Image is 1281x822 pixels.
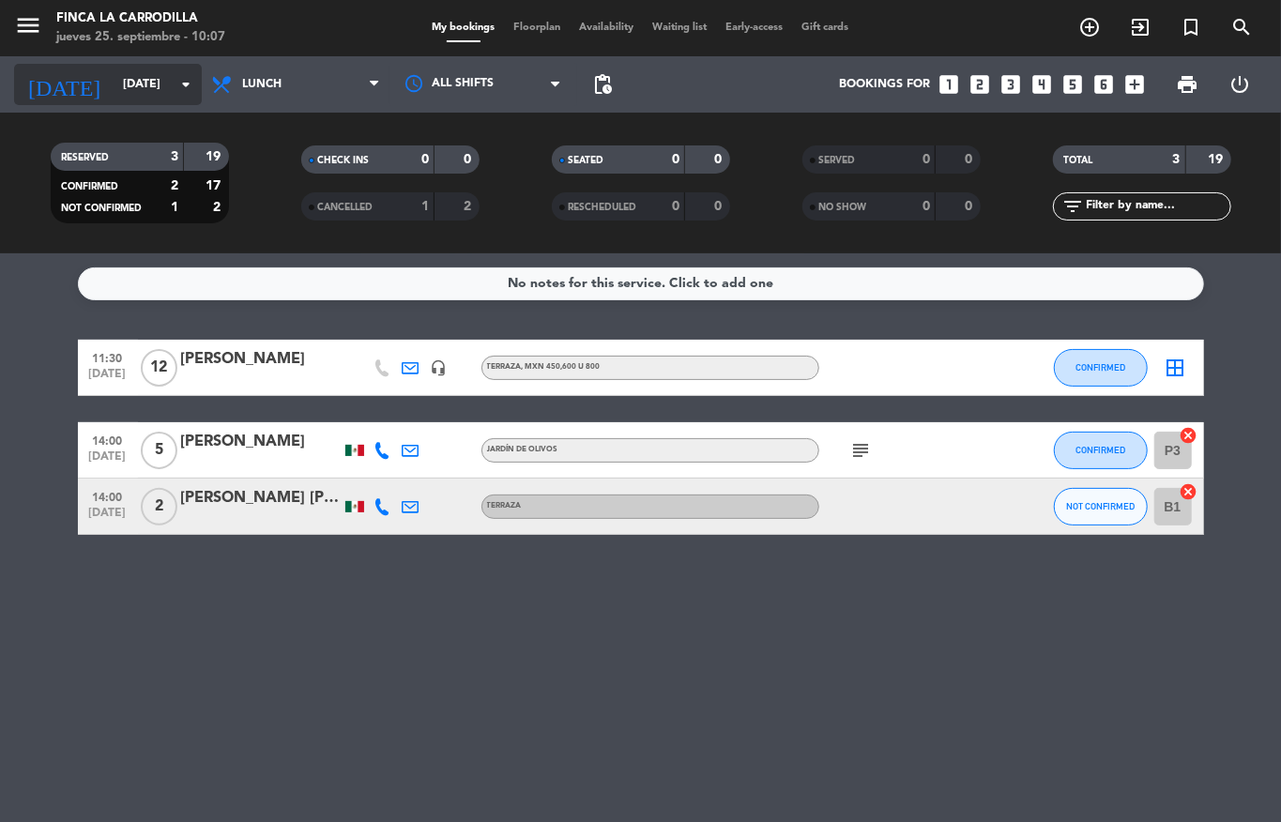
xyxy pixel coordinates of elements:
i: [DATE] [14,64,114,105]
span: [DATE] [84,507,131,528]
span: Gift cards [793,23,859,33]
i: looks_6 [1092,72,1117,97]
span: CONFIRMED [1075,445,1125,455]
span: [DATE] [84,450,131,472]
i: search [1230,16,1253,38]
button: CONFIRMED [1054,432,1148,469]
span: Floorplan [505,23,571,33]
button: menu [14,11,42,46]
button: CONFIRMED [1054,349,1148,387]
strong: 1 [171,201,178,214]
span: SERVED [819,156,856,165]
i: add_box [1123,72,1148,97]
i: looks_two [968,72,993,97]
span: Jardín de Olivos [487,446,558,453]
i: power_settings_new [1229,73,1252,96]
span: CHECK INS [318,156,370,165]
span: CANCELLED [318,203,374,212]
span: NOT CONFIRMED [1066,501,1135,511]
i: looks_4 [1030,72,1055,97]
span: NO SHOW [819,203,867,212]
span: Waiting list [644,23,717,33]
span: Availability [571,23,644,33]
span: print [1176,73,1198,96]
strong: 0 [965,153,976,166]
span: CONFIRMED [1075,362,1125,373]
strong: 17 [206,179,224,192]
span: Early-access [717,23,793,33]
i: looks_one [938,72,962,97]
i: looks_3 [999,72,1024,97]
button: NOT CONFIRMED [1054,488,1148,525]
span: 14:00 [84,485,131,507]
div: jueves 25. septiembre - 10:07 [56,28,225,47]
div: No notes for this service. Click to add one [508,273,773,295]
div: [PERSON_NAME] [181,347,341,372]
span: 11:30 [84,346,131,368]
strong: 0 [714,200,725,213]
strong: 0 [923,200,930,213]
i: subject [850,439,873,462]
strong: 0 [672,153,679,166]
strong: 3 [1173,153,1181,166]
strong: 0 [714,153,725,166]
span: 2 [141,488,177,525]
i: arrow_drop_down [175,73,197,96]
span: SEATED [569,156,604,165]
span: Bookings for [840,78,931,91]
i: cancel [1180,426,1198,445]
i: headset_mic [431,359,448,376]
span: Terraza [487,363,601,371]
strong: 0 [923,153,930,166]
i: turned_in_not [1180,16,1202,38]
strong: 2 [171,179,178,192]
span: 5 [141,432,177,469]
strong: 1 [421,200,429,213]
i: add_circle_outline [1078,16,1101,38]
i: looks_5 [1061,72,1086,97]
span: pending_actions [591,73,614,96]
div: Finca la Carrodilla [56,9,225,28]
span: My bookings [423,23,505,33]
span: , MXN 450,600 u 800 [522,363,601,371]
strong: 0 [464,153,475,166]
strong: 3 [171,150,178,163]
span: CONFIRMED [62,182,119,191]
span: TOTAL [1064,156,1093,165]
div: [PERSON_NAME] [181,430,341,454]
strong: 19 [1208,153,1227,166]
span: Lunch [242,78,282,91]
span: RESCHEDULED [569,203,637,212]
i: filter_list [1062,195,1085,218]
strong: 0 [421,153,429,166]
span: 14:00 [84,429,131,450]
span: 12 [141,349,177,387]
i: cancel [1180,482,1198,501]
strong: 19 [206,150,224,163]
div: LOG OUT [1213,56,1267,113]
div: [PERSON_NAME] [PERSON_NAME] [181,486,341,510]
i: menu [14,11,42,39]
span: RESERVED [62,153,110,162]
span: Terraza [487,502,522,510]
strong: 0 [672,200,679,213]
strong: 2 [213,201,224,214]
span: [DATE] [84,368,131,389]
i: exit_to_app [1129,16,1151,38]
span: NOT CONFIRMED [62,204,143,213]
strong: 2 [464,200,475,213]
input: Filter by name... [1085,196,1230,217]
i: border_all [1165,357,1187,379]
strong: 0 [965,200,976,213]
